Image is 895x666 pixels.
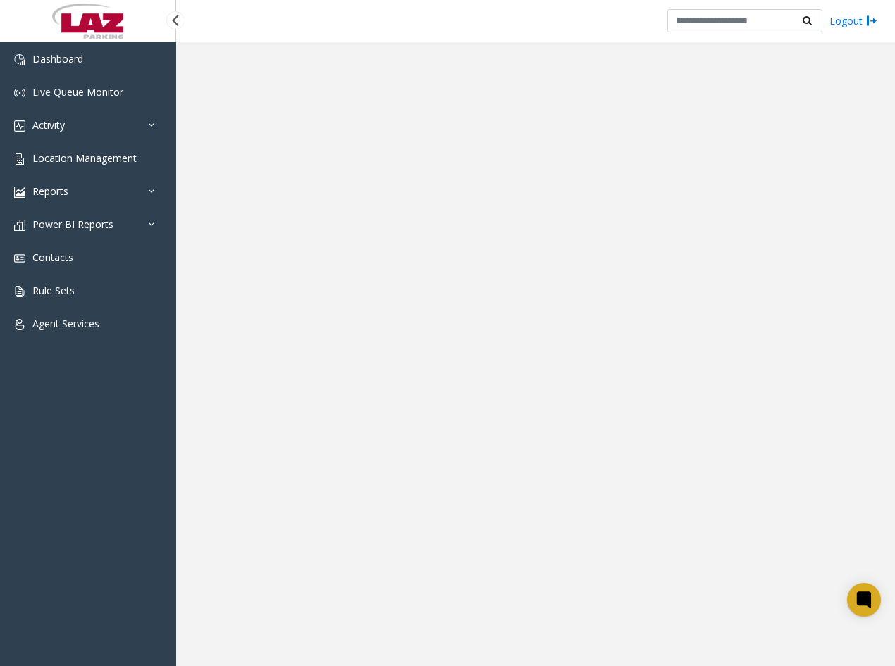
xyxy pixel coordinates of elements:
span: Dashboard [32,52,83,65]
a: Logout [829,13,877,28]
span: Power BI Reports [32,218,113,231]
img: 'icon' [14,120,25,132]
span: Live Queue Monitor [32,85,123,99]
img: 'icon' [14,54,25,65]
img: 'icon' [14,253,25,264]
span: Rule Sets [32,284,75,297]
img: 'icon' [14,286,25,297]
span: Location Management [32,151,137,165]
img: 'icon' [14,187,25,198]
img: 'icon' [14,87,25,99]
span: Agent Services [32,317,99,330]
span: Reports [32,184,68,198]
span: Contacts [32,251,73,264]
img: 'icon' [14,319,25,330]
span: Activity [32,118,65,132]
img: logout [866,13,877,28]
img: 'icon' [14,220,25,231]
img: 'icon' [14,153,25,165]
